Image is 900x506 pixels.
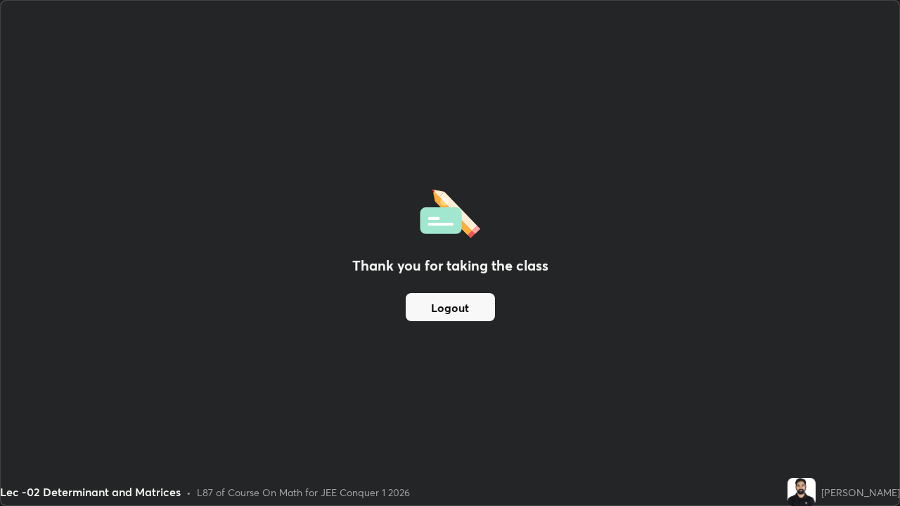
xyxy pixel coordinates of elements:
[186,485,191,500] div: •
[420,185,480,238] img: offlineFeedback.1438e8b3.svg
[197,485,410,500] div: L87 of Course On Math for JEE Conquer 1 2026
[406,293,495,321] button: Logout
[352,255,548,276] h2: Thank you for taking the class
[787,478,816,506] img: 04b9fe4193d640e3920203b3c5aed7f4.jpg
[821,485,900,500] div: [PERSON_NAME]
